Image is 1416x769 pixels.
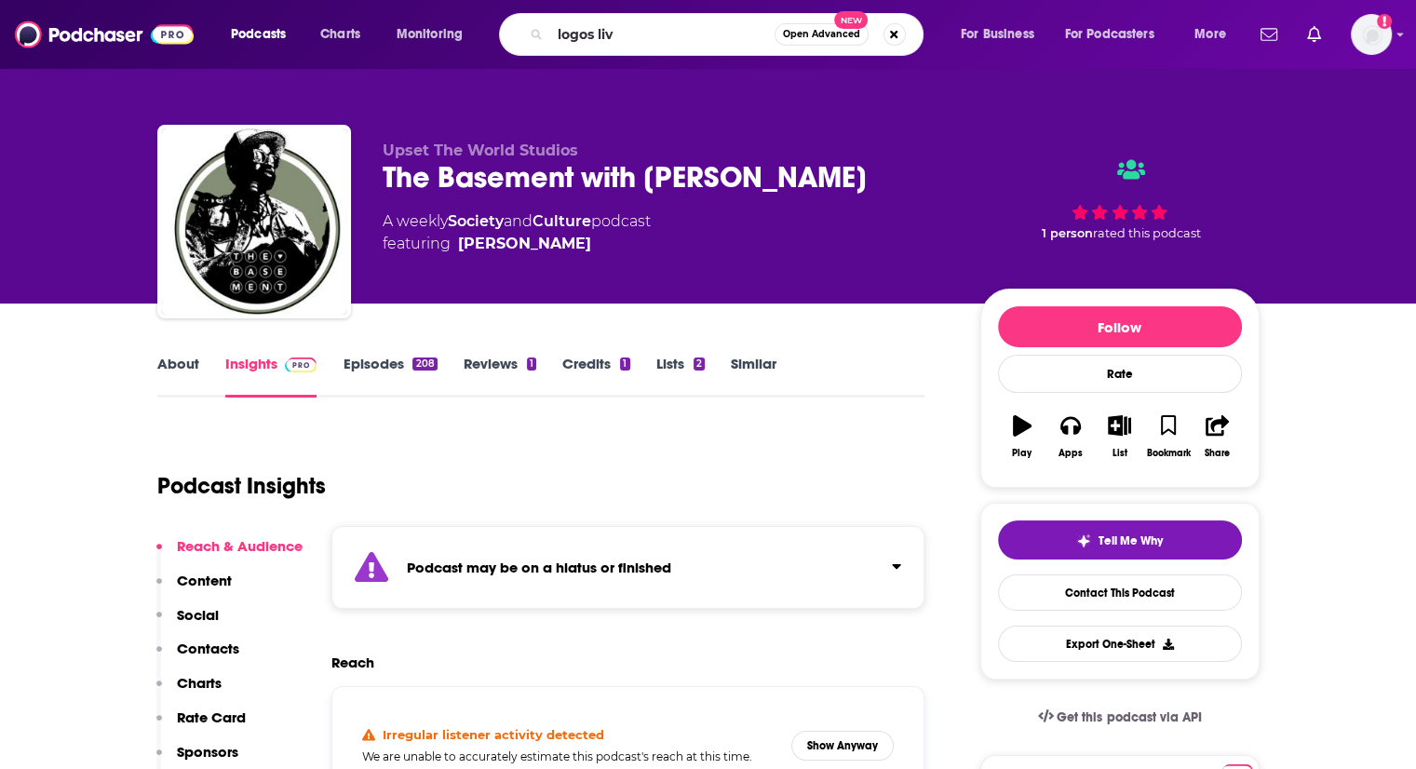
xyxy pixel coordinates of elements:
div: 1 [527,358,536,371]
span: Logged in as shcarlos [1351,14,1392,55]
svg: Add a profile image [1377,14,1392,29]
h2: Reach [331,654,374,671]
button: open menu [218,20,310,49]
a: Charts [308,20,371,49]
button: Bookmark [1144,403,1193,470]
h5: We are unable to accurately estimate this podcast's reach at this time. [362,749,777,763]
p: Social [177,606,219,624]
button: Apps [1046,403,1095,470]
span: 1 person [1042,226,1093,240]
a: Show notifications dropdown [1253,19,1285,50]
button: Reach & Audience [156,537,303,572]
p: Content [177,572,232,589]
button: Follow [998,306,1242,347]
div: 2 [694,358,705,371]
span: New [834,11,868,29]
p: Rate Card [177,708,246,726]
div: List [1113,448,1127,459]
a: [PERSON_NAME] [458,233,591,255]
div: Play [1012,448,1032,459]
h4: Irregular listener activity detected [383,727,604,742]
span: For Podcasters [1065,21,1154,47]
div: 1 personrated this podcast [980,142,1260,257]
span: Open Advanced [783,30,860,39]
div: A weekly podcast [383,210,651,255]
button: Content [156,572,232,606]
a: About [157,355,199,398]
button: open menu [384,20,487,49]
button: Export One-Sheet [998,626,1242,662]
span: Charts [320,21,360,47]
button: open menu [948,20,1058,49]
p: Reach & Audience [177,537,303,555]
a: Culture [533,212,591,230]
button: Play [998,403,1046,470]
a: Contact This Podcast [998,574,1242,611]
section: Click to expand status details [331,526,925,609]
a: Show notifications dropdown [1300,19,1328,50]
button: open menu [1181,20,1249,49]
div: 208 [412,358,437,371]
p: Charts [177,674,222,692]
span: Monitoring [397,21,463,47]
h1: Podcast Insights [157,472,326,500]
a: Lists2 [656,355,705,398]
input: Search podcasts, credits, & more... [550,20,775,49]
span: More [1194,21,1226,47]
strong: Podcast may be on a hiatus or finished [407,559,671,576]
button: Open AdvancedNew [775,23,869,46]
button: Charts [156,674,222,708]
a: Society [448,212,504,230]
img: Podchaser Pro [285,358,317,372]
div: 1 [620,358,629,371]
button: open menu [1053,20,1181,49]
img: User Profile [1351,14,1392,55]
button: Share [1193,403,1241,470]
button: tell me why sparkleTell Me Why [998,520,1242,560]
a: Credits1 [562,355,629,398]
p: Contacts [177,640,239,657]
button: Contacts [156,640,239,674]
a: Get this podcast via API [1023,695,1217,740]
div: Bookmark [1146,448,1190,459]
img: tell me why sparkle [1076,533,1091,548]
a: Reviews1 [464,355,536,398]
span: Upset The World Studios [383,142,578,159]
div: Share [1205,448,1230,459]
span: Get this podcast via API [1057,709,1201,725]
span: Podcasts [231,21,286,47]
img: Podchaser - Follow, Share and Rate Podcasts [15,17,194,52]
p: Sponsors [177,743,238,761]
span: rated this podcast [1093,226,1201,240]
a: Similar [731,355,776,398]
button: Show profile menu [1351,14,1392,55]
a: Episodes208 [343,355,437,398]
a: InsightsPodchaser Pro [225,355,317,398]
button: Rate Card [156,708,246,743]
div: Search podcasts, credits, & more... [517,13,941,56]
div: Rate [998,355,1242,393]
span: featuring [383,233,651,255]
button: List [1095,403,1143,470]
span: Tell Me Why [1099,533,1163,548]
span: For Business [961,21,1034,47]
img: The Basement with Tim Ross [161,128,347,315]
button: Social [156,606,219,641]
button: Show Anyway [791,731,894,761]
div: Apps [1059,448,1083,459]
span: and [504,212,533,230]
